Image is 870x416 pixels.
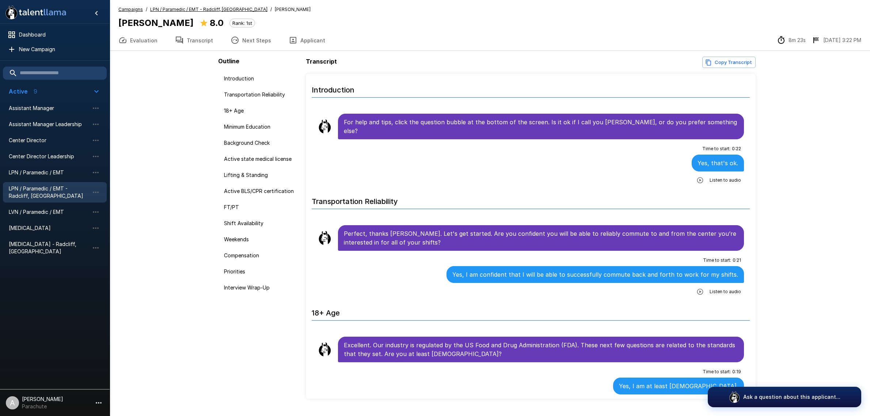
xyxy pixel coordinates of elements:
[146,6,147,13] span: /
[218,201,303,214] div: FT/PT
[732,368,741,375] span: 0 : 19
[118,18,194,28] b: [PERSON_NAME]
[224,220,297,227] span: Shift Availability
[218,249,303,262] div: Compensation
[318,231,332,245] img: llama_clean.png
[230,20,255,26] span: Rank: 1st
[318,342,332,357] img: llama_clean.png
[218,281,303,294] div: Interview Wrap-Up
[224,75,297,82] span: Introduction
[702,145,730,152] span: Time to start :
[708,387,861,407] button: Ask a question about this applicant...
[729,391,740,403] img: logo_glasses@2x.png
[118,7,143,12] u: Campaigns
[218,169,303,182] div: Lifting & Standing
[306,58,337,65] b: Transcript
[218,120,303,133] div: Minimum Education
[275,6,311,13] span: [PERSON_NAME]
[777,36,806,45] div: The time between starting and completing the interview
[224,123,297,131] span: Minimum Education
[218,185,303,198] div: Active BLS/CPR certification
[166,30,222,50] button: Transcript
[823,37,861,44] p: [DATE] 3:22 PM
[743,393,840,401] p: Ask a question about this applicant...
[218,57,239,65] b: Outline
[224,204,297,211] span: FT/PT
[224,268,297,275] span: Priorities
[344,118,738,135] p: For help and tips, click the question bubble at the bottom of the screen. Is it ok if I call you ...
[312,190,750,209] h6: Transportation Reliability
[789,37,806,44] p: 8m 23s
[698,159,738,167] p: Yes, that's ok.
[733,257,741,264] span: 0 : 21
[312,78,750,98] h6: Introduction
[702,57,756,68] button: Copy transcript
[218,265,303,278] div: Priorities
[710,177,741,184] span: Listen to audio
[452,270,738,279] p: Yes, I am confident that I will be able to successfully commute back and forth to work for my shi...
[218,72,303,85] div: Introduction
[312,301,750,321] h6: 18+ Age
[703,368,731,375] span: Time to start :
[280,30,334,50] button: Applicant
[812,36,861,45] div: The date and time when the interview was completed
[218,152,303,166] div: Active state medical license
[732,145,741,152] span: 0 : 22
[224,91,297,98] span: Transportation Reliability
[218,104,303,117] div: 18+ Age
[224,171,297,179] span: Lifting & Standing
[224,139,297,147] span: Background Check
[224,107,297,114] span: 18+ Age
[270,6,272,13] span: /
[110,30,166,50] button: Evaluation
[218,88,303,101] div: Transportation Reliability
[224,284,297,291] span: Interview Wrap-Up
[703,257,731,264] span: Time to start :
[218,233,303,246] div: Weekends
[224,155,297,163] span: Active state medical license
[619,382,738,390] p: Yes, I am at least [DEMOGRAPHIC_DATA].
[344,229,738,247] p: Perfect, thanks [PERSON_NAME]. Let's get started. Are you confident you will be able to reliably ...
[224,236,297,243] span: Weekends
[318,119,332,134] img: llama_clean.png
[218,136,303,150] div: Background Check
[224,188,297,195] span: Active BLS/CPR certification
[710,288,741,295] span: Listen to audio
[222,30,280,50] button: Next Steps
[210,18,224,28] b: 8.0
[344,341,738,358] p: Excellent. Our industry is regulated by the US Food and Drug Administration (FDA). These next few...
[224,252,297,259] span: Compensation
[218,217,303,230] div: Shift Availability
[150,7,267,12] u: LPN / Paramedic / EMT - Radcliff, [GEOGRAPHIC_DATA]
